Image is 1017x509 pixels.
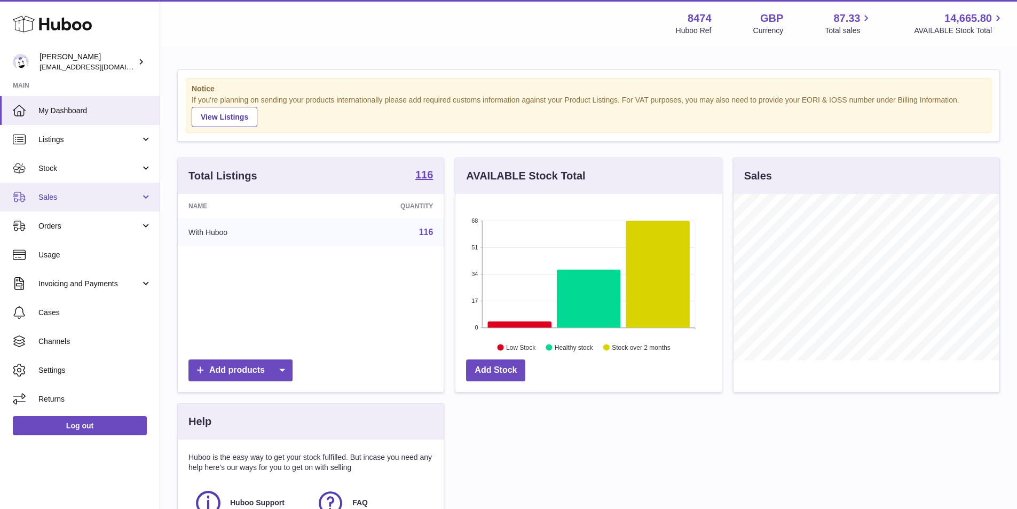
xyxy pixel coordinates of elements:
[38,365,152,375] span: Settings
[914,11,1004,36] a: 14,665.80 AVAILABLE Stock Total
[914,26,1004,36] span: AVAILABLE Stock Total
[688,11,712,26] strong: 8474
[188,414,211,429] h3: Help
[38,308,152,318] span: Cases
[744,169,772,183] h3: Sales
[472,297,478,304] text: 17
[192,107,257,127] a: View Listings
[13,416,147,435] a: Log out
[466,359,525,381] a: Add Stock
[38,336,152,347] span: Channels
[833,11,860,26] span: 87.33
[188,359,293,381] a: Add products
[230,498,285,508] span: Huboo Support
[38,221,140,231] span: Orders
[192,84,986,94] strong: Notice
[13,54,29,70] img: orders@neshealth.com
[753,26,784,36] div: Currency
[472,217,478,224] text: 68
[318,194,444,218] th: Quantity
[38,394,152,404] span: Returns
[944,11,992,26] span: 14,665.80
[475,324,478,331] text: 0
[188,169,257,183] h3: Total Listings
[760,11,783,26] strong: GBP
[40,62,157,71] span: [EMAIL_ADDRESS][DOMAIN_NAME]
[352,498,368,508] span: FAQ
[676,26,712,36] div: Huboo Ref
[40,52,136,72] div: [PERSON_NAME]
[178,218,318,246] td: With Huboo
[38,279,140,289] span: Invoicing and Payments
[38,163,140,174] span: Stock
[38,106,152,116] span: My Dashboard
[472,271,478,277] text: 34
[38,192,140,202] span: Sales
[825,26,872,36] span: Total sales
[38,135,140,145] span: Listings
[472,244,478,250] text: 51
[825,11,872,36] a: 87.33 Total sales
[415,169,433,182] a: 116
[466,169,585,183] h3: AVAILABLE Stock Total
[188,452,433,473] p: Huboo is the easy way to get your stock fulfilled. But incase you need any help here's our ways f...
[555,343,594,351] text: Healthy stock
[38,250,152,260] span: Usage
[178,194,318,218] th: Name
[612,343,671,351] text: Stock over 2 months
[192,95,986,127] div: If you're planning on sending your products internationally please add required customs informati...
[506,343,536,351] text: Low Stock
[415,169,433,180] strong: 116
[419,228,433,237] a: 116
